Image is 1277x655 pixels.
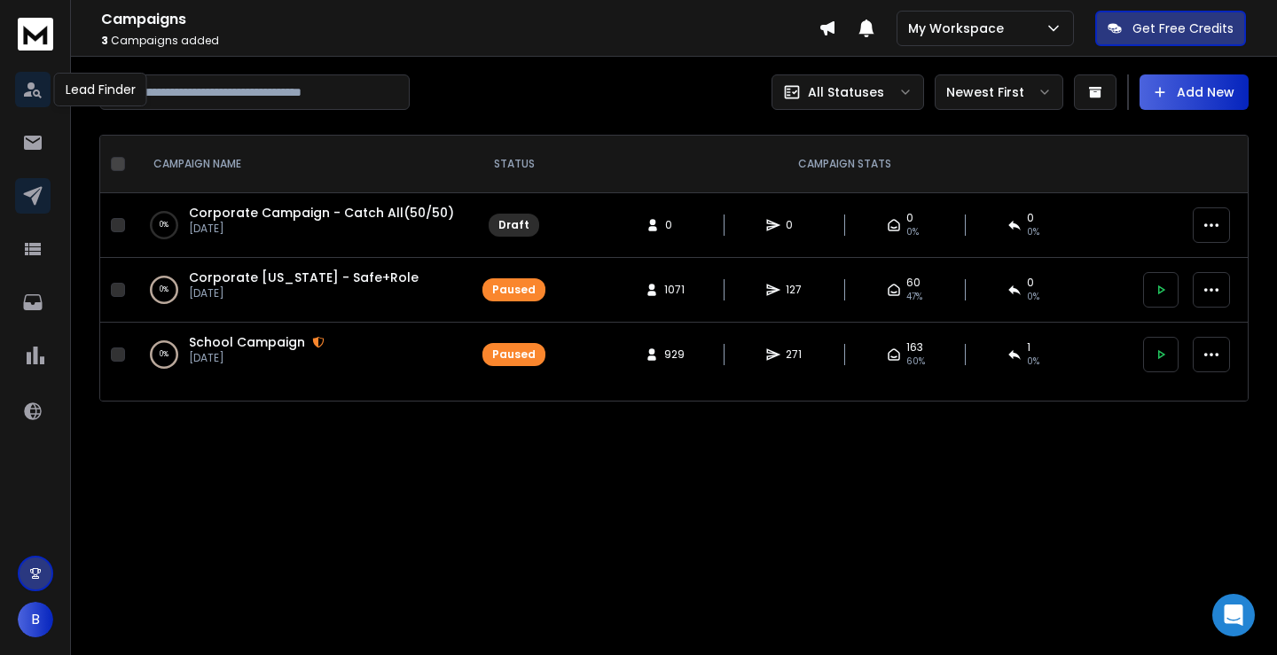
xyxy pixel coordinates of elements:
span: 929 [664,347,685,362]
span: 3 [101,33,108,48]
button: B [18,602,53,637]
p: [DATE] [189,286,419,300]
td: 0%Corporate Campaign - Catch All(50/50)[DATE] [132,193,472,258]
span: 60 % [906,355,925,369]
div: Lead Finder [54,73,147,106]
span: 0 [665,218,683,232]
p: 0 % [160,346,168,363]
p: [DATE] [189,351,325,365]
span: 0% [1027,225,1039,239]
a: School Campaign [189,333,305,351]
p: 0 % [160,281,168,299]
div: Draft [498,218,529,232]
p: All Statuses [808,83,884,101]
p: My Workspace [908,19,1011,37]
button: Get Free Credits [1095,11,1246,46]
span: 0 [906,211,913,225]
p: Campaigns added [101,34,819,48]
span: 60 [906,276,921,290]
a: Corporate Campaign - Catch All(50/50) [189,204,454,222]
button: Newest First [935,74,1063,110]
p: Get Free Credits [1132,19,1234,37]
th: CAMPAIGN STATS [556,136,1132,193]
span: 0 [1027,276,1034,290]
span: 127 [786,283,803,297]
th: STATUS [472,136,556,193]
span: 0 % [1027,355,1039,369]
p: [DATE] [189,222,454,236]
span: 0 [786,218,803,232]
td: 0%School Campaign[DATE] [132,323,472,387]
span: 271 [786,347,803,362]
span: 0 [1027,211,1034,225]
h1: Campaigns [101,9,819,30]
img: logo [18,18,53,51]
span: 1 [1027,340,1030,355]
div: Open Intercom Messenger [1212,594,1255,636]
a: Corporate [US_STATE] - Safe+Role [189,269,419,286]
td: 0%Corporate [US_STATE] - Safe+Role[DATE] [132,258,472,323]
th: CAMPAIGN NAME [132,136,472,193]
span: 1071 [664,283,685,297]
button: Add New [1140,74,1249,110]
span: 0% [906,225,919,239]
p: 0 % [160,216,168,234]
span: 163 [906,340,923,355]
span: 0 % [1027,290,1039,304]
div: Paused [492,283,536,297]
div: Paused [492,347,536,362]
span: 47 % [906,290,922,304]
